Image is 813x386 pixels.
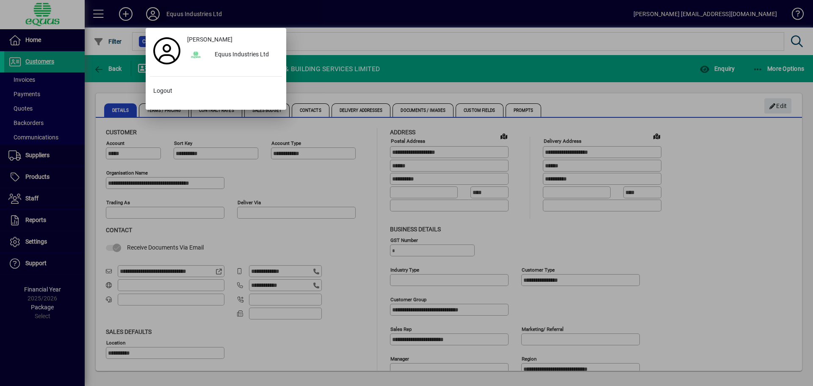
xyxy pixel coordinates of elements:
[150,83,282,99] button: Logout
[184,32,282,47] a: [PERSON_NAME]
[150,43,184,58] a: Profile
[208,47,282,63] div: Equus Industries Ltd
[153,86,172,95] span: Logout
[187,35,232,44] span: [PERSON_NAME]
[184,47,282,63] button: Equus Industries Ltd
